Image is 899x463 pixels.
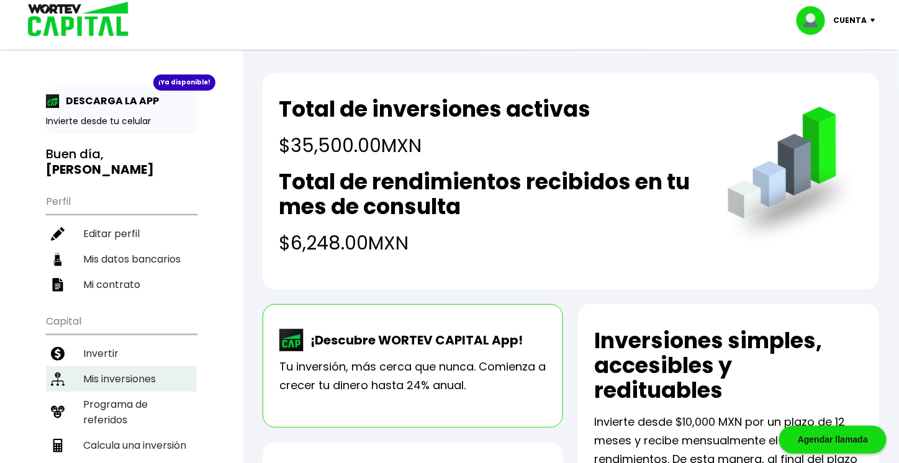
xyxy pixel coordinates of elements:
div: Agendar llamada [779,426,887,454]
h3: Buen día, [46,146,197,178]
img: contrato-icon.f2db500c.svg [51,278,65,292]
img: inversiones-icon.6695dc30.svg [51,372,65,386]
b: [PERSON_NAME] [46,161,154,178]
h4: $6,248.00 MXN [279,229,703,257]
a: Calcula una inversión [46,433,197,458]
img: wortev-capital-app-icon [279,329,304,351]
div: ¡Ya disponible! [153,74,215,91]
img: profile-image [797,6,834,35]
img: recomiendanos-icon.9b8e9327.svg [51,405,65,419]
img: invertir-icon.b3b967d7.svg [51,347,65,361]
p: ¡Descubre WORTEV CAPITAL App! [304,331,523,349]
p: Cuenta [834,11,867,30]
img: calculadora-icon.17d418c4.svg [51,439,65,452]
h4: $35,500.00 MXN [279,132,590,160]
img: datos-icon.10cf9172.svg [51,253,65,266]
p: Tu inversión, más cerca que nunca. Comienza a crecer tu dinero hasta 24% anual. [279,357,547,395]
a: Invertir [46,341,197,366]
img: app-icon [46,94,60,108]
img: icon-down [867,19,884,22]
img: editar-icon.952d3147.svg [51,227,65,241]
a: Programa de referidos [46,392,197,433]
a: Editar perfil [46,221,197,246]
p: DESCARGA LA APP [60,93,159,109]
ul: Perfil [46,187,197,297]
a: Mis datos bancarios [46,246,197,272]
a: Mi contrato [46,272,197,297]
h2: Total de rendimientos recibidos en tu mes de consulta [279,169,703,219]
a: Mis inversiones [46,366,197,392]
h2: Total de inversiones activas [279,97,590,122]
h2: Inversiones simples, accesibles y redituables [594,328,863,403]
p: Invierte desde tu celular [46,115,197,128]
img: grafica.516fef24.png [722,107,863,248]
